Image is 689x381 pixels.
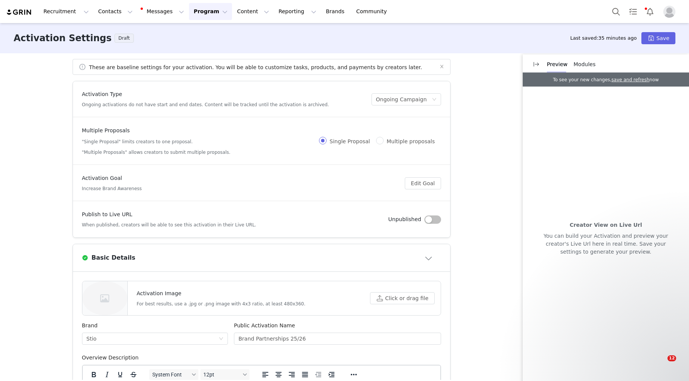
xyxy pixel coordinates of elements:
[388,215,421,223] h4: Unpublished
[219,336,223,342] i: icon: down
[612,77,649,82] a: save and refresh
[82,127,231,135] h4: Multiple Proposals
[642,3,658,20] button: Notifications
[652,355,670,373] iframe: Intercom live chat
[659,6,683,18] button: Profile
[405,177,441,189] button: Edit Goal
[608,3,624,20] button: Search
[82,221,256,228] h5: When published, creators will be able to see this activation in their Live URL.
[574,61,596,67] span: Modules
[82,211,256,218] h4: Publish to Live URL
[352,3,395,20] a: Community
[82,138,231,145] h5: "Single Proposal" limits creators to one proposal.
[203,372,240,378] span: 12pt
[82,149,231,156] h5: "Multiple Proposals" allows creators to submit multiple proposals.
[14,31,111,45] h3: Activation Settings
[87,369,100,380] button: Bold
[667,355,676,361] span: 12
[384,138,438,144] span: Multiple proposals
[553,77,612,82] span: To see your new changes,
[376,94,427,105] div: Ongoing Campaign
[39,3,93,20] button: Recruitment
[570,35,637,41] span: Last saved:
[149,369,198,380] button: Fonts
[325,369,338,380] button: Increase indent
[82,322,98,328] label: Brand
[272,369,285,380] button: Align center
[88,253,135,262] h3: Basic Details
[440,64,444,69] i: icon: close
[537,232,675,256] p: You can build your Activation and preview your creator's Live Url here in real time. Save your se...
[321,3,351,20] a: Brands
[432,97,437,102] i: icon: down
[82,101,329,108] h5: Ongoing activations do not have start and end dates. Content will be tracked until the activation...
[598,35,637,41] span: 35 minutes ago
[311,369,324,380] button: Decrease indent
[137,300,306,307] p: For best results, use a .jpg or .png image with 4x3 ratio, at least 480x360.
[327,138,373,144] span: Single Proposal
[82,355,139,361] label: Overview Description
[440,62,444,71] button: icon: close
[82,281,441,315] span: Activation Image For best results, use a .jpg or .png image with 4x3 ratio, at least 480x360. Cli...
[537,221,675,229] p: Creator View on Live Url
[234,322,295,328] label: Public Activation Name
[82,174,142,182] h4: Activation Goal
[79,64,422,70] span: These are baseline settings for your activation. You will be able to customize tasks, products, a...
[113,369,126,380] button: Underline
[82,90,329,98] h4: Activation Type
[87,333,97,344] div: Stio
[298,369,311,380] button: Justify
[370,292,434,304] button: Click or drag file
[189,3,232,20] button: Program
[641,32,675,44] button: Save
[127,369,139,380] button: Strikethrough
[232,3,274,20] button: Content
[663,6,675,18] img: placeholder-profile.jpg
[6,9,33,16] img: grin logo
[137,290,306,297] h4: Activation Image
[200,369,249,380] button: Font sizes
[82,185,142,192] h5: Increase Brand Awareness
[530,308,681,361] iframe: Intercom notifications message
[152,372,189,378] span: System Font
[100,369,113,380] button: Italic
[417,252,441,264] button: Close module
[94,3,137,20] button: Contacts
[547,60,568,68] p: Preview
[115,34,133,43] span: Draft
[347,369,360,380] button: Reveal or hide additional toolbar items
[625,3,641,20] a: Tasks
[138,3,189,20] button: Messages
[259,369,271,380] button: Align left
[274,3,321,20] button: Reporting
[285,369,298,380] button: Align right
[649,77,659,82] span: now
